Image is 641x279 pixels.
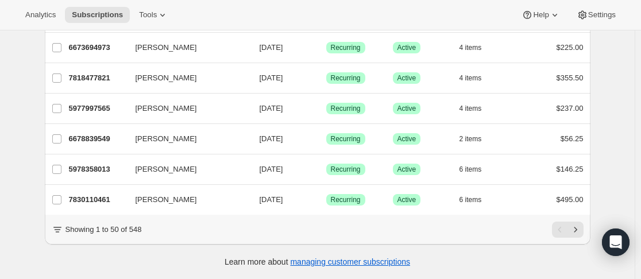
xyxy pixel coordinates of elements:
span: [PERSON_NAME] [136,164,197,175]
button: Next [567,222,584,238]
button: 6 items [459,161,495,177]
button: [PERSON_NAME] [129,191,244,209]
span: [PERSON_NAME] [136,133,197,145]
button: [PERSON_NAME] [129,69,244,87]
span: [DATE] [260,165,283,173]
button: [PERSON_NAME] [129,38,244,57]
button: Subscriptions [65,7,130,23]
span: 4 items [459,43,482,52]
a: managing customer subscriptions [290,257,410,266]
p: 7830110461 [69,194,126,206]
span: [PERSON_NAME] [136,72,197,84]
span: Settings [588,10,616,20]
nav: Pagination [552,222,584,238]
p: 5977997565 [69,103,126,114]
button: Settings [570,7,623,23]
span: $146.25 [557,165,584,173]
span: Tools [139,10,157,20]
p: 7818477821 [69,72,126,84]
span: [PERSON_NAME] [136,42,197,53]
span: Active [397,195,416,204]
button: [PERSON_NAME] [129,160,244,179]
span: Active [397,104,416,113]
span: [PERSON_NAME] [136,103,197,114]
button: 4 items [459,40,495,56]
span: [DATE] [260,195,283,204]
div: 6673694973[PERSON_NAME][DATE]SuccessRecurringSuccessActive4 items$225.00 [69,40,584,56]
span: $225.00 [557,43,584,52]
span: $495.00 [557,195,584,204]
span: Active [397,73,416,83]
span: $56.25 [561,134,584,143]
span: Active [397,134,416,144]
div: 7830110461[PERSON_NAME][DATE]SuccessRecurringSuccessActive6 items$495.00 [69,192,584,208]
span: [DATE] [260,43,283,52]
span: Recurring [331,134,361,144]
div: 5977997565[PERSON_NAME][DATE]SuccessRecurringSuccessActive4 items$237.00 [69,100,584,117]
span: [DATE] [260,134,283,143]
span: 4 items [459,104,482,113]
button: 6 items [459,192,495,208]
span: [DATE] [260,73,283,82]
button: 4 items [459,70,495,86]
span: Recurring [331,165,361,174]
p: 6678839549 [69,133,126,145]
span: 2 items [459,134,482,144]
span: Analytics [25,10,56,20]
span: Help [533,10,549,20]
span: Active [397,165,416,174]
div: 7818477821[PERSON_NAME][DATE]SuccessRecurringSuccessActive4 items$355.50 [69,70,584,86]
span: [PERSON_NAME] [136,194,197,206]
button: 2 items [459,131,495,147]
p: 5978358013 [69,164,126,175]
button: 4 items [459,100,495,117]
p: Learn more about [225,256,410,268]
p: 6673694973 [69,42,126,53]
span: [DATE] [260,104,283,113]
span: Recurring [331,195,361,204]
button: Analytics [18,7,63,23]
span: 6 items [459,165,482,174]
div: Open Intercom Messenger [602,228,630,256]
button: Help [515,7,567,23]
p: Showing 1 to 50 of 548 [65,224,142,235]
span: 6 items [459,195,482,204]
span: $237.00 [557,104,584,113]
div: 5978358013[PERSON_NAME][DATE]SuccessRecurringSuccessActive6 items$146.25 [69,161,584,177]
span: 4 items [459,73,482,83]
span: Subscriptions [72,10,123,20]
span: Recurring [331,73,361,83]
div: 6678839549[PERSON_NAME][DATE]SuccessRecurringSuccessActive2 items$56.25 [69,131,584,147]
button: [PERSON_NAME] [129,99,244,118]
button: Tools [132,7,175,23]
span: $355.50 [557,73,584,82]
span: Recurring [331,43,361,52]
span: Recurring [331,104,361,113]
button: [PERSON_NAME] [129,130,244,148]
span: Active [397,43,416,52]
